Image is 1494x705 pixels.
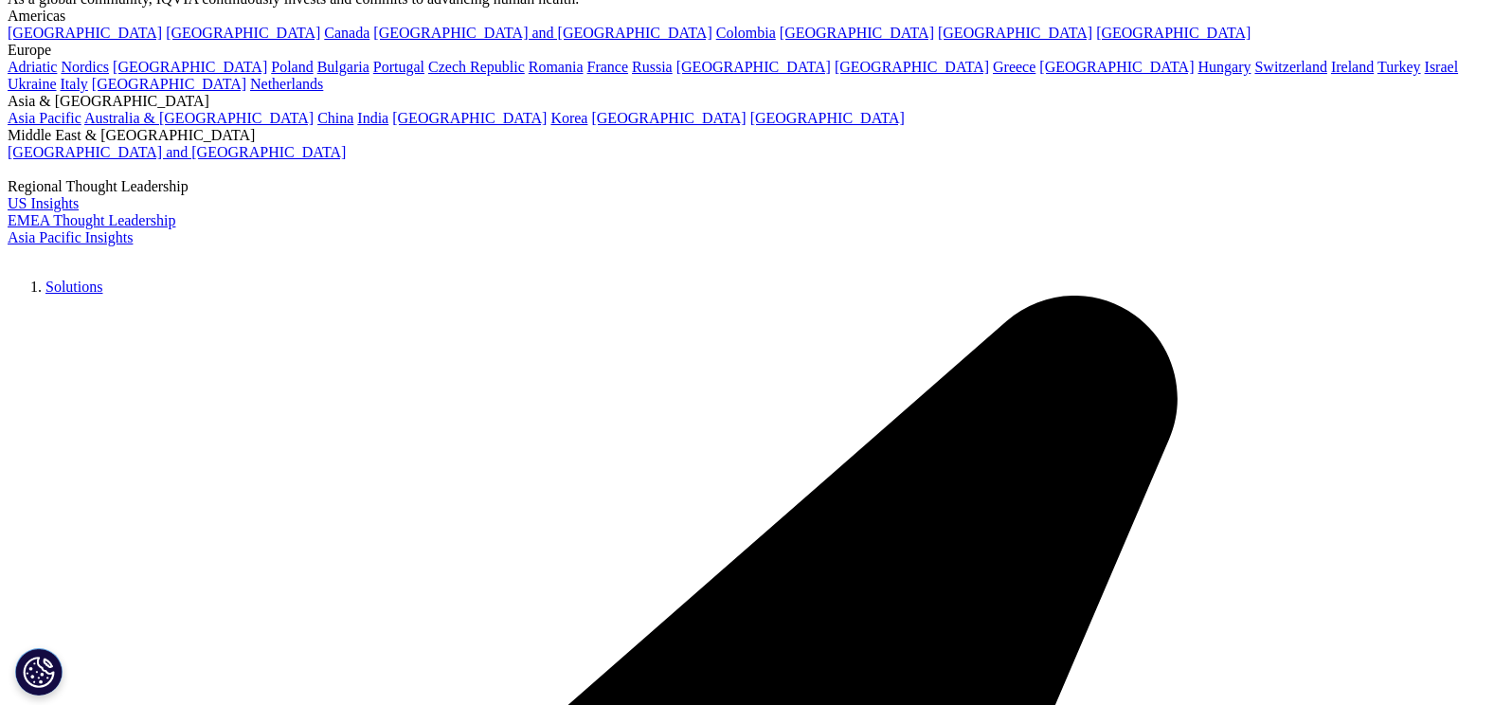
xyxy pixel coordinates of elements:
div: Europe [8,42,1486,59]
a: [GEOGRAPHIC_DATA] [750,110,905,126]
a: Colombia [716,25,776,41]
a: [GEOGRAPHIC_DATA] [92,76,246,92]
a: EMEA Thought Leadership [8,212,175,228]
a: Greece [993,59,1035,75]
div: Regional Thought Leadership [8,178,1486,195]
a: Hungary [1197,59,1251,75]
a: Ukraine [8,76,57,92]
a: [GEOGRAPHIC_DATA] [835,59,989,75]
div: Americas [8,8,1486,25]
a: Czech Republic [428,59,525,75]
a: Italy [61,76,88,92]
a: [GEOGRAPHIC_DATA] [8,25,162,41]
a: [GEOGRAPHIC_DATA] [392,110,547,126]
div: Asia & [GEOGRAPHIC_DATA] [8,93,1486,110]
a: Israel [1425,59,1459,75]
a: [GEOGRAPHIC_DATA] and [GEOGRAPHIC_DATA] [8,144,346,160]
a: Adriatic [8,59,57,75]
a: Netherlands [250,76,323,92]
a: Australia & [GEOGRAPHIC_DATA] [84,110,314,126]
a: Turkey [1377,59,1421,75]
a: US Insights [8,195,79,211]
a: Solutions [45,279,102,295]
a: Asia Pacific Insights [8,229,133,245]
a: China [317,110,353,126]
a: [GEOGRAPHIC_DATA] [113,59,267,75]
a: France [587,59,629,75]
a: Romania [529,59,584,75]
a: Portugal [373,59,424,75]
a: [GEOGRAPHIC_DATA] [1039,59,1194,75]
a: Korea [550,110,587,126]
a: Canada [324,25,369,41]
a: [GEOGRAPHIC_DATA] [1096,25,1251,41]
button: Cookies Settings [15,648,63,696]
a: India [357,110,388,126]
a: Asia Pacific [8,110,81,126]
div: Middle East & [GEOGRAPHIC_DATA] [8,127,1486,144]
a: Bulgaria [317,59,369,75]
a: Switzerland [1254,59,1326,75]
a: Poland [271,59,313,75]
a: [GEOGRAPHIC_DATA] and [GEOGRAPHIC_DATA] [373,25,711,41]
a: Ireland [1331,59,1374,75]
a: [GEOGRAPHIC_DATA] [591,110,746,126]
a: [GEOGRAPHIC_DATA] [780,25,934,41]
a: [GEOGRAPHIC_DATA] [166,25,320,41]
a: [GEOGRAPHIC_DATA] [676,59,831,75]
a: Nordics [61,59,109,75]
a: Russia [632,59,673,75]
a: [GEOGRAPHIC_DATA] [938,25,1092,41]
